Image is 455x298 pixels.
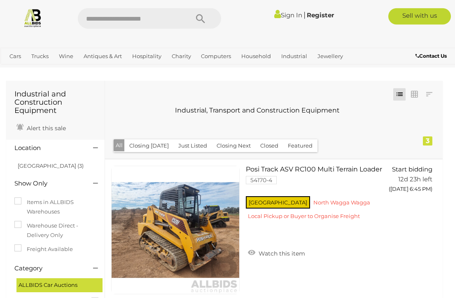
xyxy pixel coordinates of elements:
[119,107,395,114] h3: Industrial, Transport and Construction Equipment
[274,11,302,19] a: Sign In
[14,265,81,272] h4: Category
[14,197,96,217] label: Items in ALLBIDS Warehouses
[423,136,432,145] div: 3
[28,49,52,63] a: Trucks
[23,8,42,28] img: Allbids.com.au
[14,121,68,134] a: Alert this sale
[32,63,56,77] a: Sports
[56,49,77,63] a: Wine
[257,250,305,257] span: Watch this item
[415,53,447,59] b: Contact Us
[212,139,256,152] button: Closing Next
[198,49,234,63] a: Computers
[14,145,81,152] h4: Location
[6,63,28,77] a: Office
[392,166,434,197] a: Start bidding 12d 23h left ([DATE] 6:45 PM)
[173,139,212,152] button: Just Listed
[283,139,317,152] button: Featured
[252,166,380,226] a: Posi Track ASV RC100 Multi Terrain Loader 54170-4 [GEOGRAPHIC_DATA] North Wagga Wagga Local Picku...
[180,8,221,29] button: Search
[59,63,124,77] a: [GEOGRAPHIC_DATA]
[278,49,310,63] a: Industrial
[388,8,451,25] a: Sell with us
[14,244,73,254] label: Freight Available
[314,49,346,63] a: Jewellery
[238,49,274,63] a: Household
[129,49,165,63] a: Hospitality
[303,10,306,19] span: |
[6,49,24,63] a: Cars
[18,162,84,169] a: [GEOGRAPHIC_DATA] (3)
[80,49,125,63] a: Antiques & Art
[25,124,66,132] span: Alert this sale
[114,139,125,151] button: All
[246,246,307,259] a: Watch this item
[415,52,449,61] a: Contact Us
[14,180,81,187] h4: Show Only
[255,139,283,152] button: Closed
[307,11,334,19] a: Register
[14,90,96,115] h1: Industrial and Construction Equipment
[124,139,174,152] button: Closing [DATE]
[16,278,103,292] div: ALLBIDS Car Auctions
[14,221,96,240] label: Warehouse Direct - Delivery Only
[168,49,194,63] a: Charity
[392,165,432,173] span: Start bidding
